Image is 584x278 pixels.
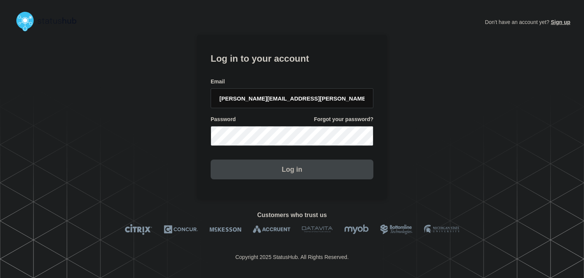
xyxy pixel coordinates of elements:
input: password input [211,126,373,146]
img: Citrix logo [125,224,152,235]
img: StatusHub logo [14,9,86,34]
p: Copyright 2025 StatusHub. All Rights Reserved. [235,254,349,260]
h2: Customers who trust us [14,212,570,219]
p: Don't have an account yet? [485,13,570,31]
span: Password [211,116,236,123]
img: DataVita logo [302,224,333,235]
h1: Log in to your account [211,51,373,65]
img: Bottomline logo [380,224,413,235]
img: Concur logo [164,224,198,235]
img: McKesson logo [209,224,241,235]
img: Accruent logo [253,224,290,235]
a: Sign up [549,19,570,25]
span: Email [211,78,225,85]
img: MSU logo [424,224,459,235]
img: myob logo [344,224,369,235]
button: Log in [211,160,373,179]
input: email input [211,88,373,108]
a: Forgot your password? [314,116,373,123]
